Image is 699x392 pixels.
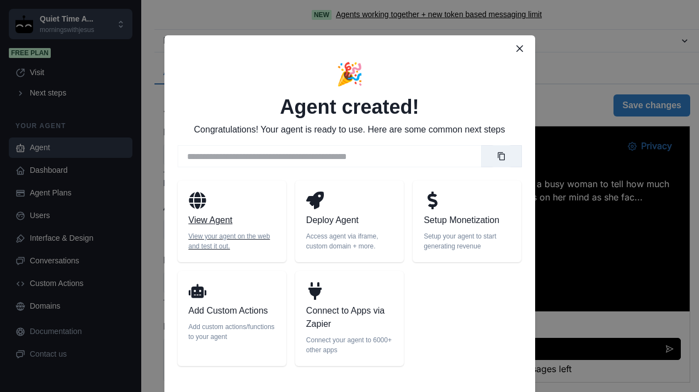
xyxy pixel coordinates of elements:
[424,214,510,227] p: Setup Monetization
[336,57,364,91] p: 🎉
[9,51,336,77] p: A simple warm and inviting GPT that allows a busy woman to tell how much time she has and to be a...
[189,322,275,342] p: Add custom actions/functions to your agent
[18,167,166,207] p: We use cookies to improve your experience. Do you accept non-essential cookies?
[9,100,63,123] button: Share
[306,214,393,227] p: Deploy Agent
[189,231,275,251] p: View your agent on the web and test it out.
[490,145,513,167] button: Copy link
[9,145,336,158] p: powered by
[9,145,336,173] a: powered byAgenthost[URL]
[314,211,336,234] button: Send message
[511,40,529,57] button: Close
[178,181,286,262] a: View AgentView your agent on the web and test it out.
[306,335,393,355] p: Connect your agent to 6000+ other apps
[9,84,336,94] p: See more
[274,9,336,31] button: Privacy Settings
[73,216,118,238] button: Reject
[306,304,393,331] p: Connect to Apps via Zapier
[194,123,505,136] p: Congratulations! Your agent is ready to use. Here are some common next steps
[306,231,393,251] p: Access agent via iframe, custom domain + more.
[280,95,419,119] h2: Agent created!
[424,231,510,251] p: Setup your agent to start generating revenue
[189,304,275,317] p: Add Custom Actions
[9,27,336,44] h2: Quiet Time Agent
[18,216,65,238] button: Accept
[189,214,275,227] p: View Agent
